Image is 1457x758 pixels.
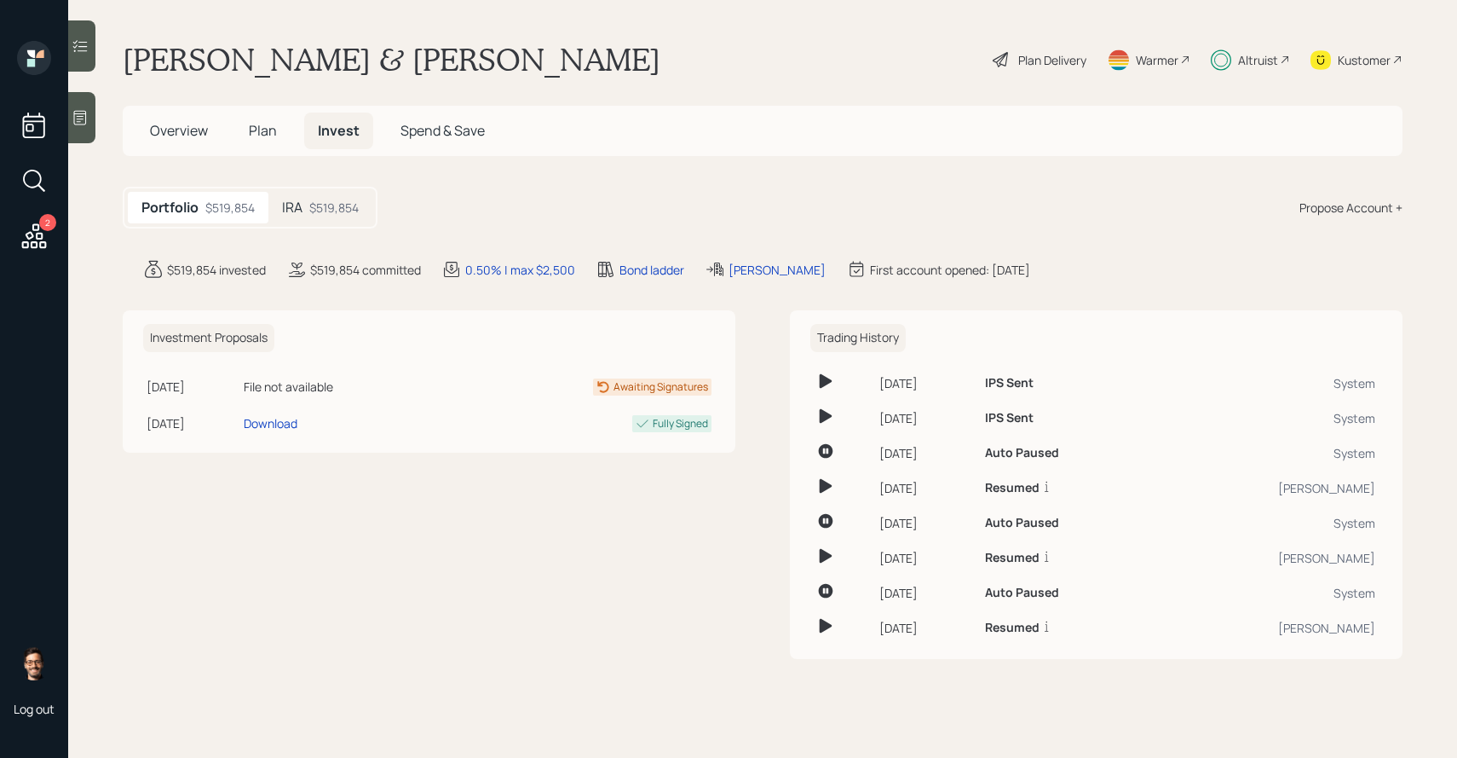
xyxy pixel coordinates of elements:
h6: Resumed [985,481,1039,495]
span: Plan [249,121,277,140]
div: Altruist [1238,51,1278,69]
h6: Trading History [810,324,906,352]
div: [DATE] [879,479,971,497]
h6: IPS Sent [985,376,1034,391]
div: Plan Delivery [1018,51,1086,69]
h5: IRA [282,200,302,216]
div: [PERSON_NAME] [1164,619,1375,637]
div: System [1164,444,1375,462]
div: Kustomer [1338,51,1391,69]
span: Overview [150,121,208,140]
div: Download [244,414,297,432]
div: $519,854 committed [310,261,421,279]
div: 2 [39,214,56,231]
div: Fully Signed [653,416,708,431]
span: Spend & Save [400,121,485,140]
h6: Resumed [985,551,1039,565]
div: [DATE] [147,414,237,432]
div: [PERSON_NAME] [728,261,826,279]
div: Propose Account + [1299,199,1402,217]
div: [PERSON_NAME] [1164,479,1375,497]
div: [DATE] [879,444,971,462]
h1: [PERSON_NAME] & [PERSON_NAME] [123,41,660,78]
h6: Investment Proposals [143,324,274,352]
div: [DATE] [879,549,971,567]
div: System [1164,514,1375,532]
div: System [1164,374,1375,392]
img: sami-boghos-headshot.png [17,646,51,680]
div: [DATE] [879,584,971,602]
div: [DATE] [879,619,971,637]
div: Warmer [1136,51,1178,69]
div: $519,854 [205,199,255,217]
h6: Auto Paused [985,516,1059,530]
span: Invest [318,121,360,140]
div: Awaiting Signatures [613,379,708,395]
div: [DATE] [879,409,971,427]
div: System [1164,584,1375,602]
h6: Auto Paused [985,446,1059,460]
div: 0.50% | max $2,500 [465,261,575,279]
div: Log out [14,701,55,717]
div: $519,854 [309,199,359,217]
div: Bond ladder [619,261,684,279]
h6: Resumed [985,621,1039,635]
div: $519,854 invested [167,261,266,279]
div: First account opened: [DATE] [870,261,1030,279]
div: [DATE] [879,514,971,532]
h6: IPS Sent [985,411,1034,425]
h5: Portfolio [141,200,199,216]
div: File not available [244,378,443,396]
h6: Auto Paused [985,586,1059,600]
div: [DATE] [147,378,237,396]
div: System [1164,409,1375,427]
div: [PERSON_NAME] [1164,549,1375,567]
div: [DATE] [879,374,971,392]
